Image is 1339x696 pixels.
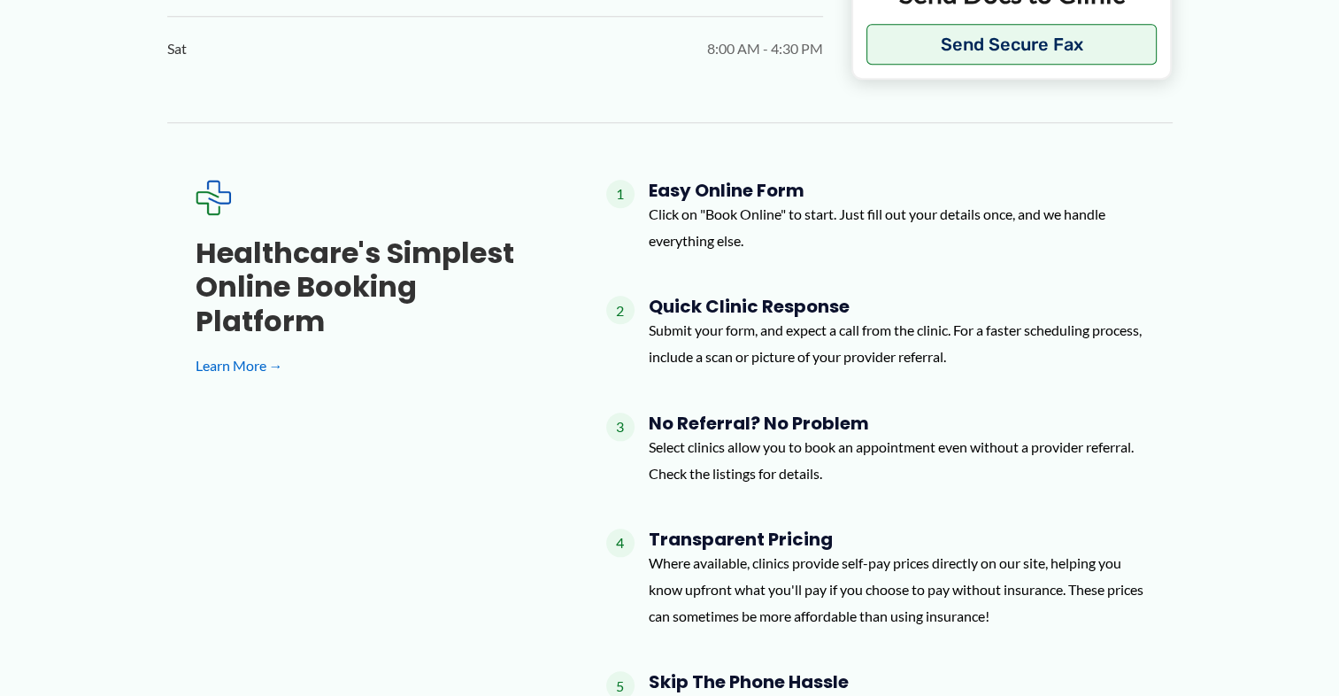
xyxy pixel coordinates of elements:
p: Submit your form, and expect a call from the clinic. For a faster scheduling process, include a s... [649,317,1144,369]
span: Sat [167,35,187,62]
h4: Transparent Pricing [649,529,1144,550]
h4: Skip the Phone Hassle [649,671,1144,692]
span: 4 [606,529,635,557]
h4: No Referral? No Problem [649,413,1144,434]
button: Send Secure Fax [866,24,1158,65]
p: Where available, clinics provide self-pay prices directly on our site, helping you know upfront w... [649,550,1144,629]
p: Click on "Book Online" to start. Just fill out your details once, and we handle everything else. [649,201,1144,253]
h4: Quick Clinic Response [649,296,1144,317]
h4: Easy Online Form [649,180,1144,201]
span: 8:00 AM - 4:30 PM [707,35,823,62]
span: 3 [606,413,635,441]
span: 2 [606,296,635,324]
p: Select clinics allow you to book an appointment even without a provider referral. Check the listi... [649,434,1144,486]
a: Learn More → [196,352,550,379]
span: 1 [606,180,635,208]
img: Expected Healthcare Logo [196,180,231,215]
h3: Healthcare's simplest online booking platform [196,236,550,338]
